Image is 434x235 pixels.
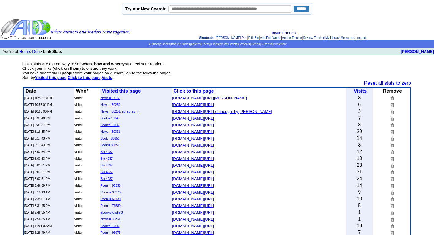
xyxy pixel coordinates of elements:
a: Messages [341,36,355,39]
img: Remove this link [389,203,394,208]
font: visitor [74,157,82,160]
a: [DOMAIN_NAME][URL] [172,149,214,154]
a: My Library [325,36,340,39]
a: eBooks Kindle 3 [100,211,123,214]
font: visitor [74,197,82,201]
a: Reviews [238,43,250,46]
a: [DOMAIN_NAME][URL] [172,115,214,121]
a: [DOMAIN_NAME][URL] [172,203,214,208]
img: Remove this link [389,123,394,127]
a: Reset all stats to zero [364,80,411,86]
a: [DOMAIN_NAME][URL] [172,156,214,161]
font: [DOMAIN_NAME][URL] [172,197,214,201]
span: Shortcuts: [199,36,214,39]
a: [DOMAIN_NAME][URL] [172,162,214,168]
font: [DOMAIN_NAME][URL] [172,203,214,208]
td: 9 [346,189,373,196]
font: [DATE] 10:53:13 PM [24,96,52,100]
img: Remove this link [389,136,394,141]
img: header_logo2.gif [1,18,130,40]
a: Poem = 76589 [100,204,120,207]
a: Click to this page [68,75,101,80]
font: [DOMAIN_NAME][URL] [172,177,214,181]
font: [DATE] 8:17:43 PM [24,144,50,147]
a: [DOMAIN_NAME][URL] [172,223,214,228]
img: Remove this link [389,143,394,147]
img: Remove this link [389,217,394,222]
font: [DOMAIN_NAME][URL] [172,136,214,141]
a: [PERSON_NAME] Den [216,36,247,39]
b: Visits [354,88,367,94]
a: Bio 4037 [100,177,112,181]
a: Den [32,49,40,54]
td: 12 [346,148,373,155]
a: Book = 13847 [100,224,119,228]
font: visitor [74,164,82,167]
td: 1 [346,216,373,222]
td: 8 [346,142,373,148]
a: Visited this page [102,88,141,94]
font: [DATE] 10:53:01 PM [24,103,52,106]
font: [DATE] 5:46:59 PM [24,184,50,187]
a: Book = 80250 [100,137,119,140]
a: [DOMAIN_NAME][URL] of thought by [PERSON_NAME] [172,109,272,114]
img: Remove this link [389,177,394,181]
img: Remove this link [389,116,394,121]
a: Review Tracker [303,36,324,39]
b: when, how and where [82,62,123,66]
img: Remove this link [389,224,394,228]
font: visitor [74,231,82,234]
a: Book = 13847 [100,117,119,120]
a: eBooks [160,43,170,46]
img: Remove this link [389,129,394,134]
img: Remove this link [389,230,394,235]
font: visitor [74,144,82,147]
a: Poem = 92336 [100,184,120,187]
font: [DOMAIN_NAME][URL] [172,150,214,154]
a: Visited this page [35,75,66,80]
a: Book = 13847 [100,123,119,127]
td: 6 [346,101,373,108]
a: [PERSON_NAME] [401,49,434,54]
font: visitor [74,184,82,187]
td: 14 [346,135,373,142]
font: visitor [74,191,82,194]
font: visitor [74,110,82,113]
b: click on them [54,66,79,71]
td: 10 [346,196,373,202]
img: Remove this link [389,210,394,215]
font: visitor [74,170,82,174]
font: [DOMAIN_NAME][URL] [172,123,214,127]
a: News = 50251 [100,218,120,221]
font: visitor [74,204,82,207]
b: Date [25,88,36,94]
font: visitor [74,103,82,106]
font: [DATE] 11:01:02 AM [24,224,52,228]
font: [DATE] 6:29:49 AM [24,231,50,234]
b: > Link Stats [40,49,62,54]
font: [DATE] 8:18:35 PM [24,130,50,133]
a: [DOMAIN_NAME][URL] [172,176,214,181]
a: News = 50331 [100,130,120,133]
font: You're at: > [3,49,62,54]
img: Remove this link [389,103,394,107]
a: Events [228,43,238,46]
a: Books [171,43,179,46]
a: Poem = 95976 [100,191,120,194]
a: Author Tracker [282,36,302,39]
a: Log out [356,36,366,39]
img: Remove this link [389,109,394,114]
font: visitor [74,130,82,133]
a: [DOMAIN_NAME][URL] [172,210,214,215]
a: [DOMAIN_NAME][URL] [172,122,214,127]
a: Edit Bio [248,36,259,39]
font: [DATE] 8:03:51 PM [24,177,50,181]
a: [DOMAIN_NAME][URL][PERSON_NAME] [172,95,247,100]
a: Poem = 95976 [100,231,120,234]
b: Remove [383,88,402,94]
a: [DOMAIN_NAME][URL] [172,216,214,222]
a: Bio 4037 [100,157,112,160]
